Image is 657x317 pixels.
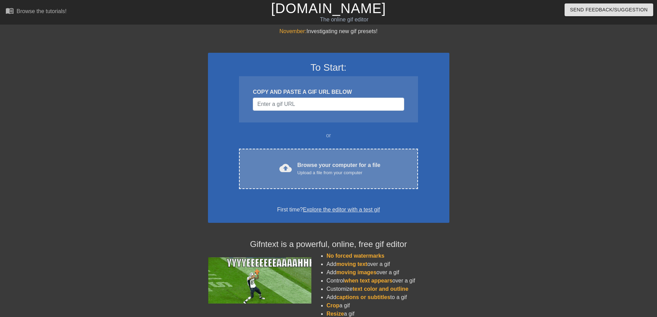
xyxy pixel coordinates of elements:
a: Explore the editor with a test gif [303,207,380,212]
span: Crop [327,303,339,308]
div: The online gif editor [222,16,466,24]
div: Browse the tutorials! [17,8,67,14]
input: Username [253,98,404,111]
span: moving text [336,261,367,267]
img: football_small.gif [208,257,311,304]
div: Browse your computer for a file [297,161,380,176]
span: Resize [327,311,344,317]
li: Add over a gif [327,260,449,268]
span: Send Feedback/Suggestion [570,6,648,14]
span: menu_book [6,7,14,15]
div: or [226,131,431,140]
span: moving images [336,269,376,275]
span: cloud_upload [279,162,292,174]
span: No forced watermarks [327,253,385,259]
span: November: [279,28,306,34]
button: Send Feedback/Suggestion [565,3,653,16]
span: text color and outline [352,286,408,292]
div: First time? [217,206,440,214]
a: [DOMAIN_NAME] [271,1,386,16]
h3: To Start: [217,62,440,73]
li: Control over a gif [327,277,449,285]
div: Investigating new gif presets! [208,27,449,36]
a: Browse the tutorials! [6,7,67,17]
span: captions or subtitles [336,294,390,300]
li: Add over a gif [327,268,449,277]
li: a gif [327,301,449,310]
div: COPY AND PASTE A GIF URL BELOW [253,88,404,96]
li: Customize [327,285,449,293]
div: Upload a file from your computer [297,169,380,176]
li: Add to a gif [327,293,449,301]
span: when text appears [344,278,392,284]
h4: Gifntext is a powerful, online, free gif editor [208,239,449,249]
